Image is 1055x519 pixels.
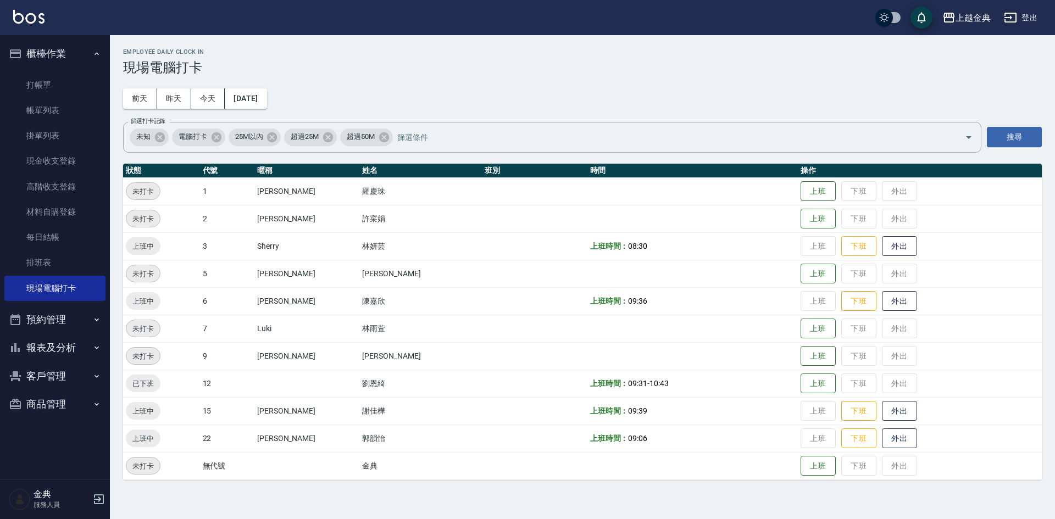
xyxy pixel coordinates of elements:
button: 今天 [191,88,225,109]
td: 3 [200,232,254,260]
td: [PERSON_NAME] [254,425,360,452]
button: 上班 [801,209,836,229]
a: 高階收支登錄 [4,174,105,199]
button: 搜尋 [987,127,1042,147]
button: 外出 [882,428,917,449]
span: 超過50M [340,131,381,142]
b: 上班時間： [590,297,629,305]
a: 現金收支登錄 [4,148,105,174]
span: 已下班 [126,378,160,389]
button: 外出 [882,236,917,256]
td: 5 [200,260,254,287]
button: 上班 [801,181,836,202]
div: 電腦打卡 [172,129,225,146]
button: 昨天 [157,88,191,109]
button: save [910,7,932,29]
button: 登出 [1000,8,1042,28]
span: 未知 [130,131,157,142]
button: Open [960,129,978,146]
span: 上班中 [126,241,160,252]
b: 上班時間： [590,242,629,250]
td: [PERSON_NAME] [254,397,360,425]
td: 林雨萱 [359,315,482,342]
td: [PERSON_NAME] [254,260,360,287]
button: 商品管理 [4,390,105,418]
span: 未打卡 [126,268,160,280]
td: 無代號 [200,452,254,479]
div: 25M以內 [229,129,281,146]
td: 22 [200,425,254,452]
td: 劉恩綺 [359,370,482,397]
td: 9 [200,342,254,370]
td: 15 [200,397,254,425]
td: 6 [200,287,254,315]
button: 下班 [841,401,876,421]
td: 林妍芸 [359,232,482,260]
button: 下班 [841,291,876,311]
td: 陳嘉欣 [359,287,482,315]
td: Luki [254,315,360,342]
th: 班別 [482,164,587,178]
img: Logo [13,10,45,24]
span: 09:36 [628,297,647,305]
button: 外出 [882,401,917,421]
div: 超過50M [340,129,393,146]
button: 上班 [801,456,836,476]
td: 2 [200,205,254,232]
th: 時間 [587,164,798,178]
button: 櫃檯作業 [4,40,105,68]
a: 每日結帳 [4,225,105,250]
button: 外出 [882,291,917,311]
span: 10:43 [649,379,669,388]
label: 篩選打卡記錄 [131,117,165,125]
span: 未打卡 [126,460,160,472]
button: 上越金典 [938,7,995,29]
span: 09:39 [628,406,647,415]
td: Sherry [254,232,360,260]
th: 姓名 [359,164,482,178]
td: [PERSON_NAME] [254,205,360,232]
button: 下班 [841,428,876,449]
b: 上班時間： [590,434,629,443]
td: [PERSON_NAME] [254,342,360,370]
td: 謝佳樺 [359,397,482,425]
button: 上班 [801,319,836,339]
span: 超過25M [284,131,325,142]
div: 未知 [130,129,169,146]
td: 金典 [359,452,482,479]
a: 掛單列表 [4,123,105,148]
div: 超過25M [284,129,337,146]
span: 09:31 [628,379,647,388]
p: 服務人員 [34,500,90,510]
span: 未打卡 [126,213,160,225]
td: 許寀娟 [359,205,482,232]
th: 狀態 [123,164,200,178]
button: 預約管理 [4,305,105,334]
span: 上班中 [126,405,160,417]
a: 排班表 [4,250,105,275]
td: 郭韻怡 [359,425,482,452]
td: 1 [200,177,254,205]
span: 上班中 [126,295,160,307]
td: - [587,370,798,397]
th: 操作 [798,164,1042,178]
a: 現場電腦打卡 [4,276,105,301]
b: 上班時間： [590,379,629,388]
button: 前天 [123,88,157,109]
a: 打帳單 [4,72,105,98]
a: 帳單列表 [4,98,105,123]
span: 未打卡 [126,186,160,197]
span: 25M以內 [229,131,270,142]
span: 未打卡 [126,350,160,362]
button: 上班 [801,264,836,284]
b: 上班時間： [590,406,629,415]
td: [PERSON_NAME] [254,177,360,205]
th: 暱稱 [254,164,360,178]
h5: 金典 [34,489,90,500]
span: 未打卡 [126,323,160,334]
input: 篩選條件 [395,127,946,147]
button: [DATE] [225,88,266,109]
td: 12 [200,370,254,397]
button: 上班 [801,373,836,394]
button: 報表及分析 [4,333,105,362]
